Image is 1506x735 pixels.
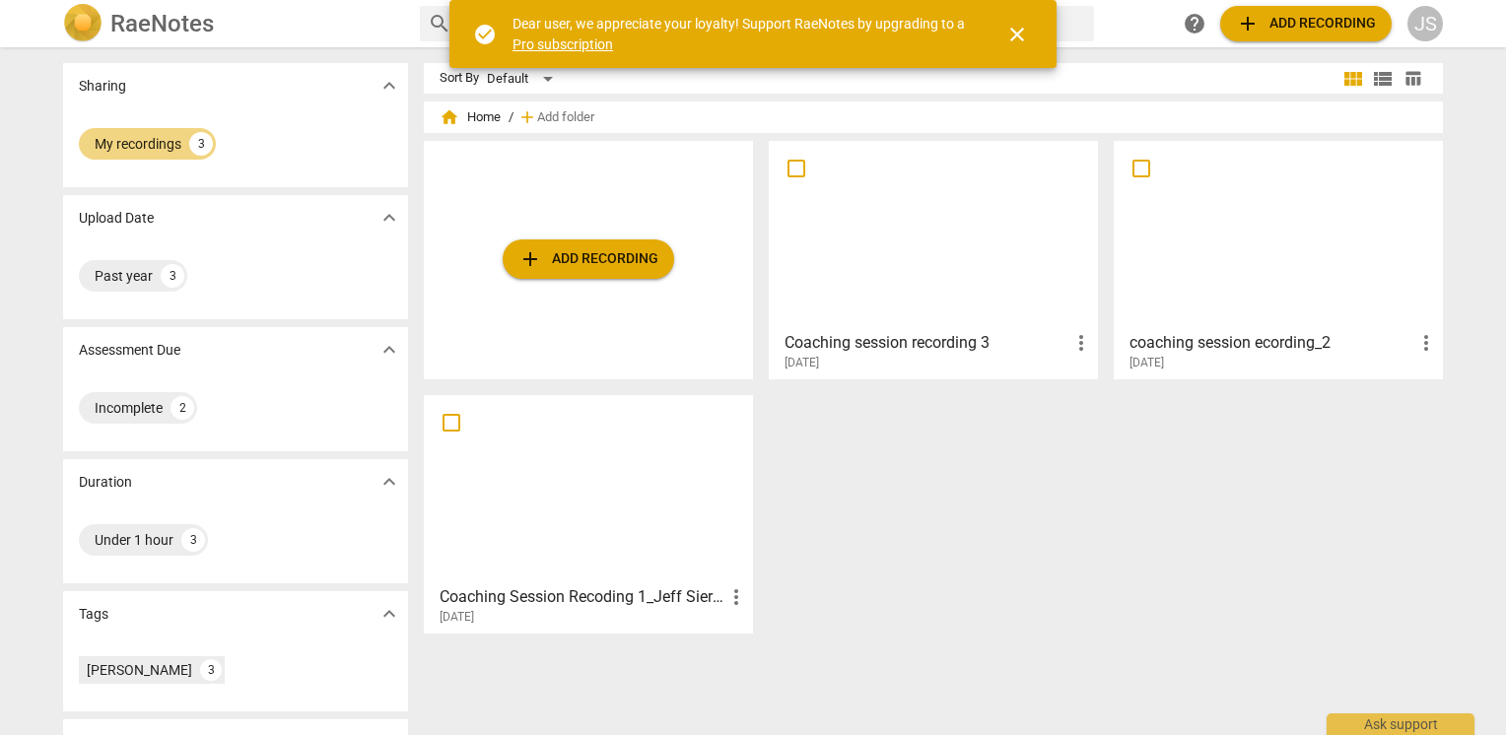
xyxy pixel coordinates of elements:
span: [DATE] [1129,355,1164,371]
span: table_chart [1403,69,1422,88]
a: Coaching session recording 3[DATE] [776,148,1091,370]
span: expand_more [377,206,401,230]
button: Show more [375,599,404,629]
button: Close [993,11,1041,58]
span: [DATE] [440,609,474,626]
span: expand_more [377,74,401,98]
h3: Coaching session recording 3 [785,331,1069,355]
a: Help [1177,6,1212,41]
span: more_vert [1414,331,1438,355]
span: add [1236,12,1260,35]
span: expand_more [377,338,401,362]
a: LogoRaeNotes [63,4,404,43]
div: 3 [200,659,222,681]
span: view_list [1371,67,1395,91]
a: coaching session ecording_2[DATE] [1121,148,1436,370]
a: Pro subscription [513,36,613,52]
p: Tags [79,604,108,625]
button: Table view [1398,64,1427,94]
span: view_module [1341,67,1365,91]
h2: RaeNotes [110,10,214,37]
span: home [440,107,459,127]
div: 3 [161,264,184,288]
div: Incomplete [95,398,163,418]
span: Add folder [537,110,594,125]
button: JS [1407,6,1443,41]
div: 3 [189,132,213,156]
div: Sort By [440,71,479,86]
p: Assessment Due [79,340,180,361]
div: 3 [181,528,205,552]
p: Duration [79,472,132,493]
a: Coaching Session Recoding 1_Jeff Sierra[DATE] [431,402,746,625]
p: Sharing [79,76,126,97]
h3: coaching session ecording_2 [1129,331,1414,355]
button: Show more [375,467,404,497]
button: Show more [375,203,404,233]
span: close [1005,23,1029,46]
h3: Coaching Session Recoding 1_Jeff Sierra [440,585,724,609]
span: [DATE] [785,355,819,371]
div: Dear user, we appreciate your loyalty! Support RaeNotes by upgrading to a [513,14,970,54]
span: search [428,12,451,35]
span: Add recording [1236,12,1376,35]
div: Default [487,63,560,95]
span: Home [440,107,501,127]
div: Under 1 hour [95,530,173,550]
button: Show more [375,335,404,365]
button: Upload [503,239,674,279]
div: [PERSON_NAME] [87,660,192,680]
span: help [1183,12,1206,35]
button: List view [1368,64,1398,94]
button: Upload [1220,6,1392,41]
span: add [518,247,542,271]
span: expand_more [377,470,401,494]
span: expand_more [377,602,401,626]
div: Past year [95,266,153,286]
div: Ask support [1327,713,1474,735]
button: Tile view [1338,64,1368,94]
span: add [517,107,537,127]
div: My recordings [95,134,181,154]
p: Upload Date [79,208,154,229]
span: more_vert [724,585,748,609]
span: check_circle [473,23,497,46]
span: / [509,110,513,125]
div: 2 [171,396,194,420]
span: more_vert [1069,331,1093,355]
button: Show more [375,71,404,100]
img: Logo [63,4,103,43]
span: Add recording [518,247,658,271]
